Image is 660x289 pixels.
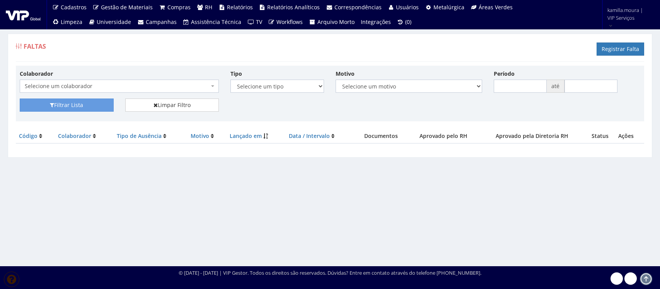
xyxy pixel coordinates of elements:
span: TV [256,18,262,25]
span: Campanhas [146,18,177,25]
span: Universidade [97,18,131,25]
button: Filtrar Lista [20,99,114,112]
th: Ações [615,129,644,143]
span: Selecione um colaborador [25,82,209,90]
span: Arquivo Morto [317,18,355,25]
a: Motivo [191,132,209,139]
img: logo [6,9,41,20]
a: Workflows [265,15,306,29]
th: Status [585,129,616,143]
span: Workflows [276,18,303,25]
a: Universidade [85,15,135,29]
span: Cadastros [61,3,87,11]
th: Aprovado pela Diretoria RH [479,129,584,143]
span: até [547,80,564,93]
a: Integrações [358,15,394,29]
a: Tipo de Ausência [117,132,162,139]
label: Colaborador [20,70,53,78]
th: Documentos [355,129,408,143]
a: Colaborador [58,132,91,139]
span: Limpeza [61,18,82,25]
a: Arquivo Morto [306,15,358,29]
a: Limpar Filtro [125,99,219,112]
span: Relatórios Analíticos [267,3,320,11]
a: Código [19,132,38,139]
span: (0) [405,18,411,25]
a: Campanhas [134,15,180,29]
div: © [DATE] - [DATE] | VIP Gestor. Todos os direitos são reservados. Dúvidas? Entre em contato atrav... [179,269,481,277]
span: Assistência Técnica [191,18,241,25]
th: Aprovado pelo RH [408,129,479,143]
span: kamilla.moura | VIP Serviços [607,6,650,22]
span: Gestão de Materiais [101,3,153,11]
span: Metalúrgica [433,3,464,11]
a: Lançado em [230,132,262,139]
a: Registrar Falta [597,42,644,56]
label: Período [494,70,515,78]
a: Data / Intervalo [289,132,330,139]
span: Relatórios [227,3,253,11]
span: Integrações [361,18,391,25]
a: Assistência Técnica [180,15,245,29]
span: Selecione um colaborador [20,80,219,93]
span: Áreas Verdes [479,3,513,11]
a: (0) [394,15,415,29]
label: Motivo [336,70,355,78]
span: Correspondências [334,3,382,11]
label: Tipo [230,70,242,78]
span: Faltas [24,42,46,51]
a: Limpeza [49,15,85,29]
span: Compras [167,3,191,11]
a: TV [244,15,265,29]
span: RH [205,3,212,11]
span: Usuários [396,3,419,11]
